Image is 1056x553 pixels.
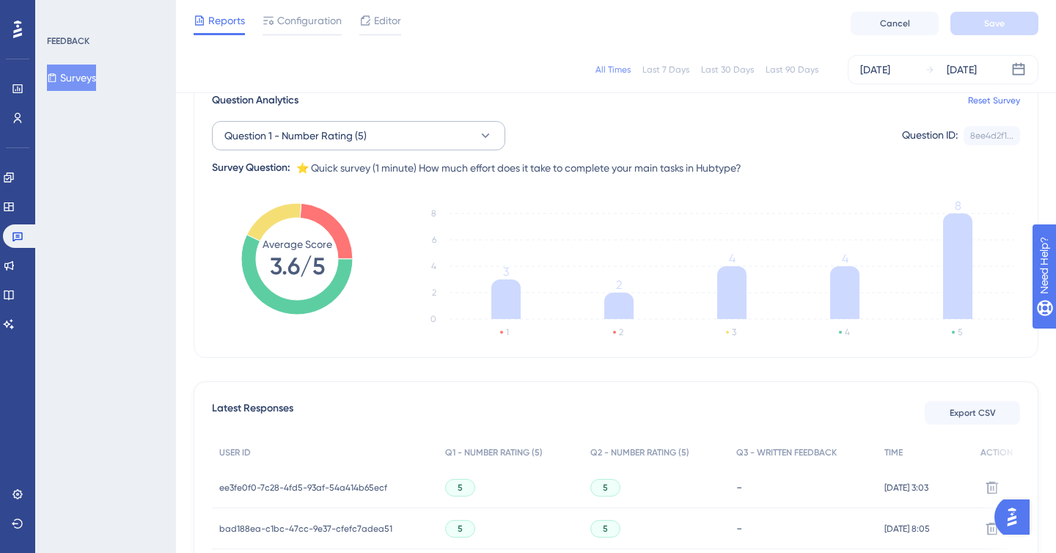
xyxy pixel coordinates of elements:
tspan: 2 [432,288,436,298]
div: [DATE] [947,61,977,78]
tspan: 8 [955,199,961,213]
span: 5 [458,482,463,494]
span: [DATE] 8:05 [884,523,930,535]
button: Surveys [47,65,96,91]
span: Question 1 - Number Rating (5) [224,127,367,144]
span: ee3fe0f0-7c28-4fd5-93af-54a414b65ecf [219,482,387,494]
div: Last 7 Days [642,64,689,76]
span: 5 [458,523,463,535]
span: Reports [208,12,245,29]
iframe: UserGuiding AI Assistant Launcher [994,495,1038,539]
div: [DATE] [860,61,890,78]
span: TIME [884,447,903,458]
tspan: 4 [842,252,848,265]
div: 8ee4d2f1... [970,130,1013,142]
span: Export CSV [950,407,996,419]
span: Q1 - NUMBER RATING (5) [445,447,543,458]
tspan: 8 [431,208,436,219]
span: 5 [603,482,608,494]
span: Cancel [880,18,910,29]
text: 1 [506,327,509,337]
span: Latest Responses [212,400,293,426]
button: Question 1 - Number Rating (5) [212,121,505,150]
tspan: 0 [430,314,436,324]
span: Editor [374,12,401,29]
text: 4 [845,327,850,337]
span: 5 [603,523,608,535]
tspan: 3 [503,265,509,279]
button: Cancel [851,12,939,35]
div: Last 30 Days [701,64,754,76]
text: 3 [732,327,736,337]
text: 5 [958,327,962,337]
span: Configuration [277,12,342,29]
tspan: Average Score [263,238,332,250]
tspan: 2 [616,278,622,292]
tspan: 6 [432,235,436,245]
a: Reset Survey [968,95,1020,106]
span: ⭐️ Quick survey (1 minute) How much effort does it take to complete your main tasks in Hubtype? [296,159,741,177]
span: Q3 - WRITTEN FEEDBACK [736,447,837,458]
span: Save [984,18,1005,29]
div: - [736,480,870,494]
span: [DATE] 3:03 [884,482,928,494]
tspan: 4 [431,261,436,271]
div: FEEDBACK [47,35,89,47]
tspan: 3.6/5 [270,252,325,280]
span: USER ID [219,447,251,458]
div: Last 90 Days [766,64,818,76]
span: Q2 - NUMBER RATING (5) [590,447,689,458]
text: 2 [619,327,623,337]
div: All Times [595,64,631,76]
div: - [736,521,870,535]
button: Save [950,12,1038,35]
span: ACTION [980,447,1013,458]
span: Need Help? [34,4,92,21]
div: Survey Question: [212,159,290,177]
span: Question Analytics [212,92,298,109]
div: Question ID: [902,126,958,145]
span: bad188ea-c1bc-47cc-9e37-cfefc7adea51 [219,523,392,535]
button: Export CSV [925,401,1020,425]
tspan: 4 [729,252,736,265]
